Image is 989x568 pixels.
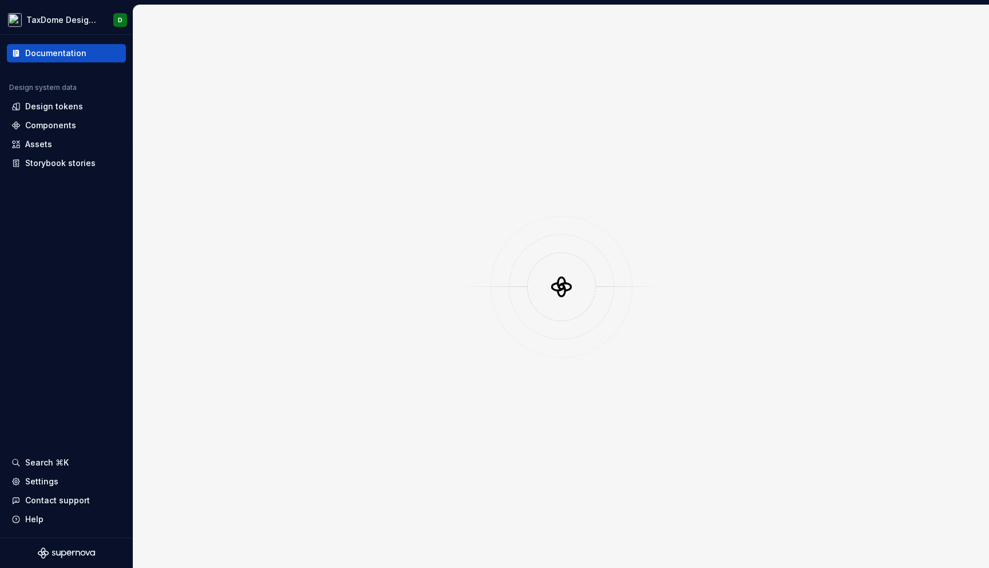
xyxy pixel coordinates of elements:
div: Storybook stories [25,157,96,169]
div: Search ⌘K [25,457,69,468]
a: Components [7,116,126,135]
div: D [118,15,122,25]
button: TaxDome Design SystemD [2,7,130,32]
button: Search ⌘K [7,453,126,472]
div: Components [25,120,76,131]
button: Help [7,510,126,528]
a: Design tokens [7,97,126,116]
div: Help [25,514,43,525]
a: Storybook stories [7,154,126,172]
img: da704ea1-22e8-46cf-95f8-d9f462a55abe.png [8,13,22,27]
a: Documentation [7,44,126,62]
div: Settings [25,476,58,487]
svg: Supernova Logo [38,547,95,559]
div: Documentation [25,48,86,59]
div: TaxDome Design System [26,14,100,26]
div: Contact support [25,495,90,506]
div: Design system data [9,83,77,92]
div: Design tokens [25,101,83,112]
div: Assets [25,139,52,150]
a: Settings [7,472,126,491]
button: Contact support [7,491,126,510]
a: Assets [7,135,126,153]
